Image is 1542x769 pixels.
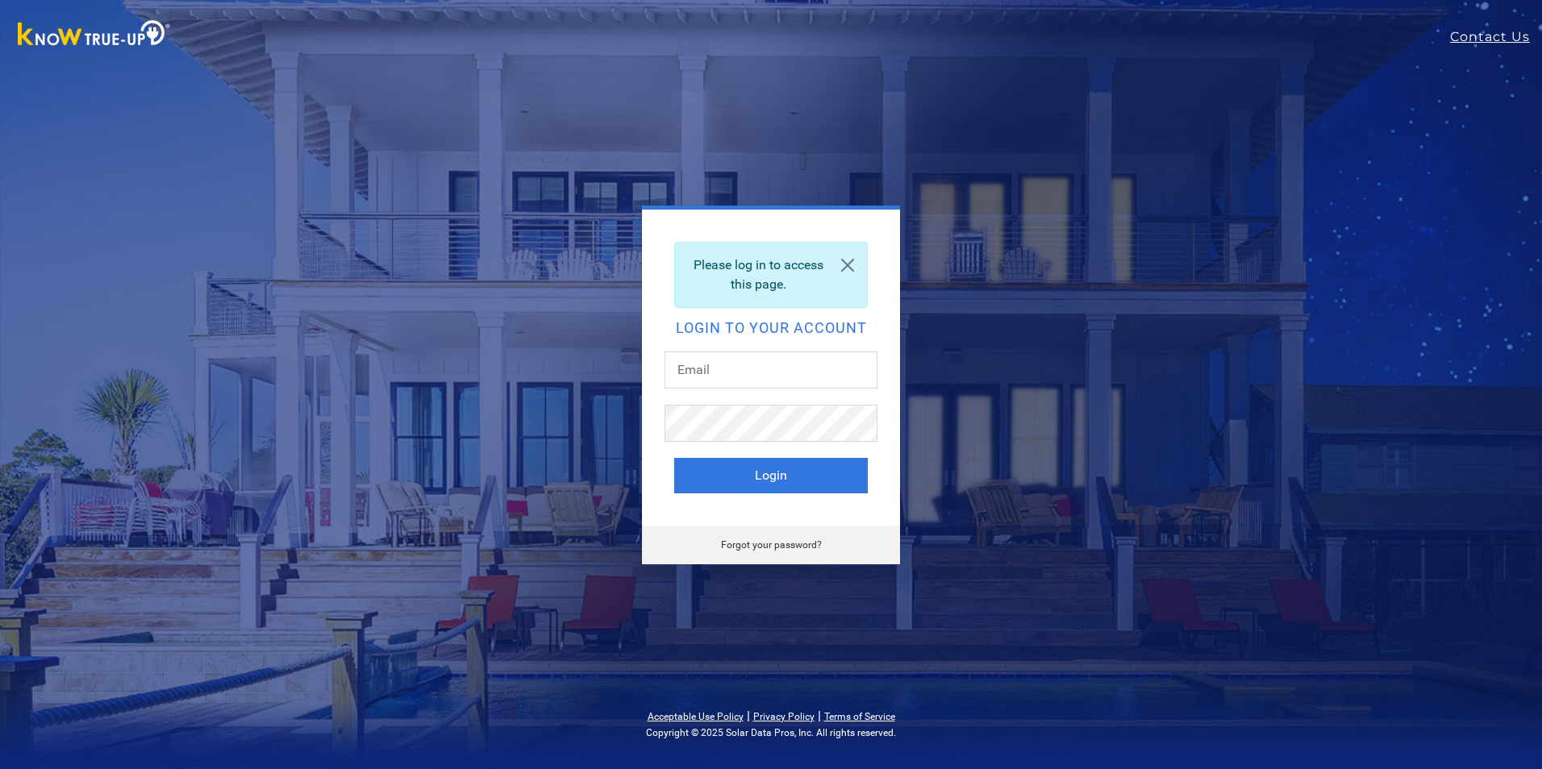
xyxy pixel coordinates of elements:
[721,539,822,551] a: Forgot your password?
[674,458,868,493] button: Login
[665,351,877,389] input: Email
[818,708,821,723] span: |
[747,708,750,723] span: |
[828,243,867,288] a: Close
[648,711,744,722] a: Acceptable Use Policy
[1450,27,1542,47] a: Contact Us
[824,711,895,722] a: Terms of Service
[674,242,868,308] div: Please log in to access this page.
[753,711,815,722] a: Privacy Policy
[10,17,179,53] img: Know True-Up
[674,321,868,335] h2: Login to your account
